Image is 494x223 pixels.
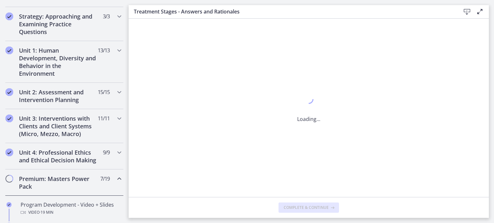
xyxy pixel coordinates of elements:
span: 15 / 15 [98,88,110,96]
h2: Unit 4: Professional Ethics and Ethical Decision Making [19,149,97,164]
span: 9 / 9 [103,149,110,156]
h3: Treatment Stages - Answers and Rationales [134,8,450,15]
span: 11 / 11 [98,115,110,122]
i: Completed [5,88,13,96]
i: Completed [5,13,13,20]
p: Loading... [297,115,320,123]
span: 7 / 19 [100,175,110,183]
h2: Unit 3: Interventions with Clients and Client Systems (Micro, Mezzo, Macro) [19,115,97,138]
span: 13 / 13 [98,47,110,54]
button: Complete & continue [279,202,339,213]
span: · 19 min [40,209,53,216]
h2: Unit 2: Assessment and Intervention Planning [19,88,97,104]
h2: Strategy: Approaching and Examining Practice Questions [19,13,97,36]
i: Completed [6,202,12,207]
div: Video [21,209,121,216]
i: Completed [5,149,13,156]
i: Completed [5,47,13,54]
div: 1 [297,93,320,107]
i: Completed [5,115,13,122]
span: Complete & continue [284,205,329,210]
h2: Unit 1: Human Development, Diversity and Behavior in the Environment [19,47,97,77]
h2: Premium: Masters Power Pack [19,175,97,190]
span: 3 / 3 [103,13,110,20]
div: Program Development - Video + Slides [21,201,121,216]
